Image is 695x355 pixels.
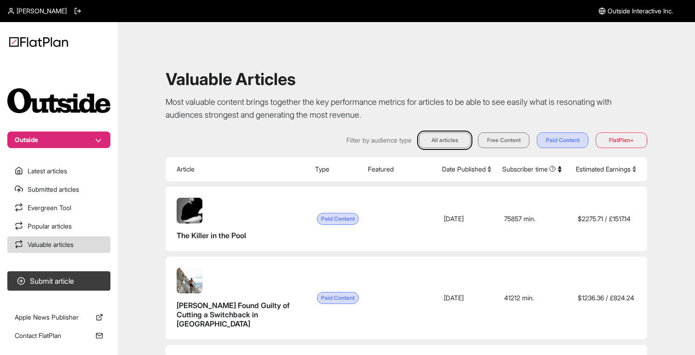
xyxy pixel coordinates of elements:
[177,231,246,240] span: The Killer in the Pool
[497,187,570,251] td: 75857 min.
[7,132,110,148] button: Outside
[7,236,110,253] a: Valuable articles
[7,163,110,179] a: Latest articles
[17,6,67,16] span: [PERSON_NAME]
[317,292,359,304] span: Paid Content
[537,132,588,148] button: Paid Content
[610,294,634,302] span: £ 824.24
[437,257,497,339] td: [DATE]
[177,301,290,328] span: [PERSON_NAME] Found Guilty of Cutting a Switchback in [GEOGRAPHIC_DATA]
[608,6,673,16] span: Outside Interactive Inc.
[578,215,603,223] span: $ 2275.71
[166,157,310,181] th: Article
[177,231,302,240] span: The Killer in the Pool
[7,88,110,113] img: Publication Logo
[310,157,362,181] th: Type
[437,187,497,251] td: [DATE]
[596,132,647,148] button: FlatPlan+
[7,200,110,216] a: Evergreen Tool
[166,96,647,121] p: Most valuable content brings together the key performance metrics for articles to be able to see ...
[7,181,110,198] a: Submitted articles
[576,165,636,174] button: Estimated Earnings
[419,132,471,148] button: All articles
[177,301,302,328] span: Michelino Sunseri Found Guilty of Cutting a Switchback in Grand Teton National Park
[497,257,570,339] td: 41212 min.
[609,215,631,223] span: £ 1517.14
[502,165,562,174] button: Subscriber time
[177,198,202,223] img: The Killer in the Pool
[7,271,110,291] button: Submit article
[7,327,110,344] a: Contact FlatPlan
[7,218,110,235] a: Popular articles
[442,165,491,174] button: Date Published
[317,213,359,225] span: Paid Content
[502,165,556,174] span: Subscriber time
[7,6,67,16] a: [PERSON_NAME]
[177,268,202,293] img: Michelino Sunseri Found Guilty of Cutting a Switchback in Grand Teton National Park
[478,132,529,148] button: Free Content
[570,257,647,339] td: /
[166,70,647,88] h1: Valuable Articles
[362,157,437,181] th: Featured
[9,37,68,47] img: Logo
[177,198,302,240] a: The Killer in the Pool
[177,268,302,328] a: [PERSON_NAME] Found Guilty of Cutting a Switchback in [GEOGRAPHIC_DATA]
[570,187,647,251] td: /
[578,294,604,302] span: $ 1236.36
[346,136,412,145] span: Filter by audience type
[7,309,110,326] a: Apple News Publisher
